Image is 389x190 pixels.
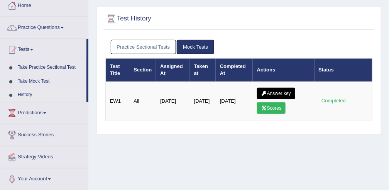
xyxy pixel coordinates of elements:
[111,40,176,54] a: Practice Sectional Tests
[190,82,216,120] td: [DATE]
[315,58,372,82] th: Status
[105,13,271,25] h2: Test History
[156,58,189,82] th: Assigned At
[0,102,88,122] a: Predictions
[14,61,86,75] a: Take Practice Sectional Test
[129,82,156,120] td: All
[106,58,130,82] th: Test Title
[129,58,156,82] th: Section
[257,88,295,99] a: Answer key
[253,58,315,82] th: Actions
[0,168,88,188] a: Your Account
[319,97,349,105] div: Completed
[0,146,88,166] a: Strategy Videos
[0,39,86,58] a: Tests
[0,124,88,144] a: Success Stories
[14,75,86,88] a: Take Mock Test
[216,82,253,120] td: [DATE]
[156,82,189,120] td: [DATE]
[14,88,86,102] a: History
[0,17,88,36] a: Practice Questions
[177,40,214,54] a: Mock Tests
[257,102,286,114] a: Scores
[190,58,216,82] th: Taken at
[216,58,253,82] th: Completed At
[106,82,130,120] td: EW1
